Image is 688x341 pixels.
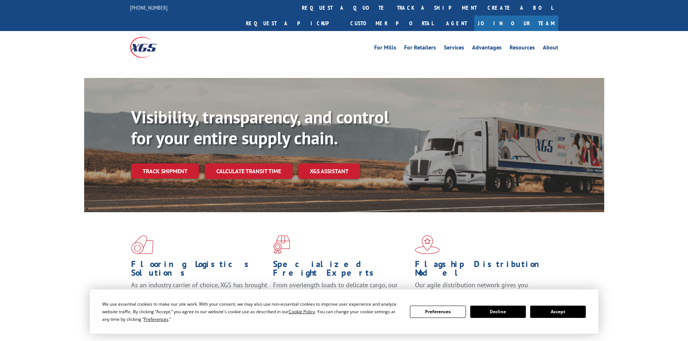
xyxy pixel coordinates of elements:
a: Customer Portal [345,16,439,31]
a: Track shipment [131,163,199,179]
p: From overlength loads to delicate cargo, our experienced staff knows the best way to move your fr... [273,281,410,313]
button: Accept [530,306,586,318]
div: Cookie Consent Prompt [90,289,598,334]
span: Preferences [144,316,168,322]
a: Advantages [472,45,502,53]
a: Request a pickup [241,16,345,31]
span: As an industry carrier of choice, XGS has brought innovation and dedication to flooring logistics... [131,281,267,306]
span: Our agile distribution network gives you nationwide inventory management on demand. [415,281,548,298]
a: XGS ASSISTANT [298,163,360,179]
a: For Retailers [404,45,436,53]
button: Preferences [410,306,466,318]
a: Calculate transit time [205,163,293,179]
img: xgs-icon-total-supply-chain-intelligence-red [131,235,153,254]
a: Resources [510,45,535,53]
span: Cookie Policy [289,309,315,315]
button: Decline [470,306,526,318]
a: Agent [439,16,474,31]
img: xgs-icon-flagship-distribution-model-red [415,235,440,254]
a: Join Our Team [474,16,558,31]
a: About [543,45,558,53]
a: For Mills [374,45,396,53]
a: [PHONE_NUMBER] [130,4,168,11]
h1: Flagship Distribution Model [415,260,551,281]
div: We use essential cookies to make our site work. With your consent, we may also use non-essential ... [102,300,401,323]
h1: Flooring Logistics Solutions [131,260,268,281]
h1: Specialized Freight Experts [273,260,410,281]
img: xgs-icon-focused-on-flooring-red [273,235,290,254]
b: Visibility, transparency, and control for your entire supply chain. [131,106,389,149]
a: Services [444,45,464,53]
